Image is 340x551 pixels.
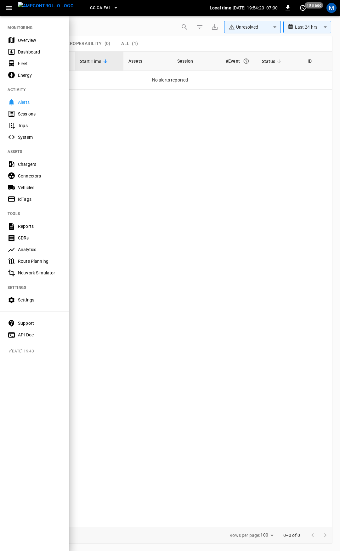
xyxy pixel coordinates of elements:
[18,60,62,67] div: Fleet
[298,3,308,13] button: set refresh interval
[18,184,62,191] div: Vehicles
[305,2,323,8] span: 10 s ago
[18,49,62,55] div: Dashboard
[18,246,62,253] div: Analytics
[210,5,231,11] p: Local time
[233,5,278,11] p: [DATE] 19:54:20 -07:00
[18,99,62,105] div: Alerts
[18,122,62,129] div: Trips
[18,297,62,303] div: Settings
[18,173,62,179] div: Connectors
[18,37,62,43] div: Overview
[18,223,62,229] div: Reports
[18,320,62,326] div: Support
[18,111,62,117] div: Sessions
[18,258,62,264] div: Route Planning
[18,235,62,241] div: CDRs
[18,134,62,140] div: System
[18,332,62,338] div: API Doc
[9,348,64,355] span: v [DATE] 19:43
[18,270,62,276] div: Network Simulator
[18,196,62,202] div: IdTags
[18,2,74,10] img: ampcontrol.io logo
[90,4,110,12] span: CC.CA.FAI
[18,161,62,167] div: Chargers
[326,3,337,13] div: profile-icon
[18,72,62,78] div: Energy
